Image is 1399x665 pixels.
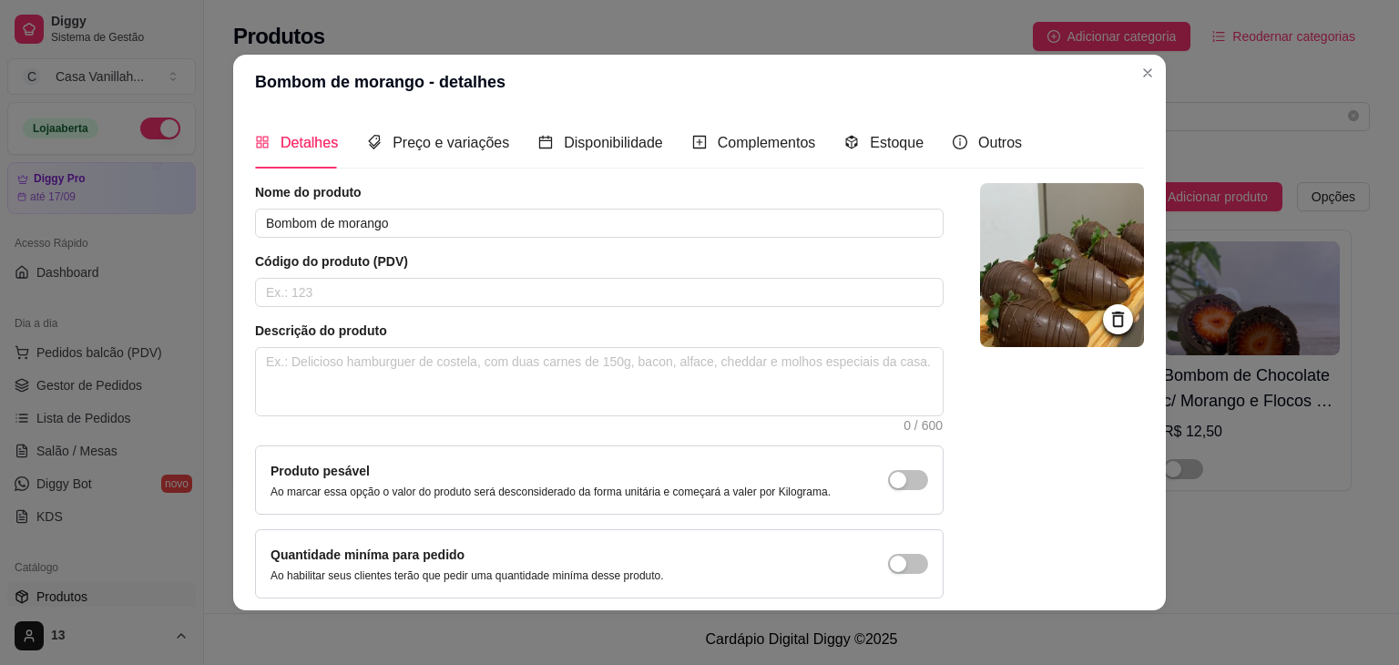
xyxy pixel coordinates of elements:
[255,135,270,149] span: appstore
[692,135,707,149] span: plus-square
[255,183,944,201] article: Nome do produto
[1133,58,1162,87] button: Close
[255,209,944,238] input: Ex.: Hamburguer de costela
[718,135,816,150] span: Complementos
[271,485,831,499] p: Ao marcar essa opção o valor do produto será desconsiderado da forma unitária e começará a valer ...
[255,252,944,271] article: Código do produto (PDV)
[844,135,859,149] span: code-sandbox
[870,135,924,150] span: Estoque
[255,278,944,307] input: Ex.: 123
[271,568,664,583] p: Ao habilitar seus clientes terão que pedir uma quantidade miníma desse produto.
[393,135,509,150] span: Preço e variações
[271,547,465,562] label: Quantidade miníma para pedido
[953,135,967,149] span: info-circle
[978,135,1022,150] span: Outros
[271,464,370,478] label: Produto pesável
[281,135,338,150] span: Detalhes
[367,135,382,149] span: tags
[538,135,553,149] span: calendar
[564,135,663,150] span: Disponibilidade
[255,322,944,340] article: Descrição do produto
[980,183,1144,347] img: logo da loja
[233,55,1166,109] header: Bombom de morango - detalhes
